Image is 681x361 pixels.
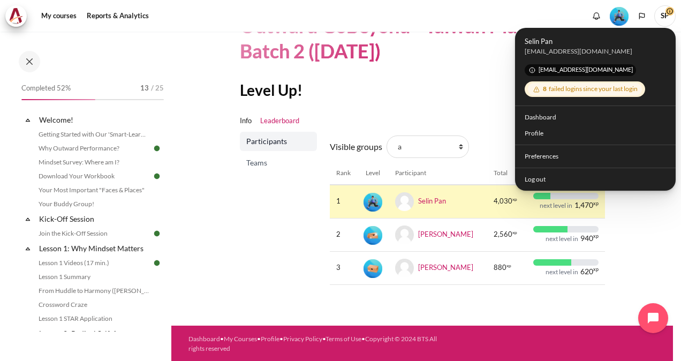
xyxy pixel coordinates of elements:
a: [PERSON_NAME] [418,262,473,271]
span: 4,030 [494,196,512,207]
a: Profile [261,335,279,343]
div: next level in [546,268,578,276]
a: Join the Kick-Off Session [35,227,152,240]
div: Show notification window with no new notifications [588,8,604,24]
img: Done [152,229,162,238]
a: Lesson 1 Summary [35,270,152,283]
span: xp [506,265,511,267]
span: xp [593,268,599,271]
div: next level in [540,201,572,210]
th: Rank [330,162,357,185]
a: Crossword Craze [35,298,152,311]
a: Lesson 1 STAR Application [35,312,152,325]
a: Profile [518,125,673,142]
img: Architeck [9,8,24,24]
td: 2 [330,218,357,251]
span: [EMAIL_ADDRESS][DOMAIN_NAME] [525,64,636,76]
div: Level #3 [364,192,382,212]
a: Preferences [518,148,673,165]
td: 3 [330,251,357,284]
span: 13 [140,83,149,94]
span: Participants [246,136,313,147]
td: 1 [330,185,357,218]
div: 52% [21,99,95,100]
a: [PERSON_NAME] [418,229,473,238]
div: User menu [515,28,676,191]
span: SP [654,5,676,27]
span: xp [512,198,517,201]
span: Completed 52% [21,83,71,94]
a: Privacy Policy [283,335,322,343]
span: Selin Pan [525,36,667,47]
span: 880 [494,262,506,273]
span: Collapse [22,115,33,125]
a: Why Outward Performance? [35,142,152,155]
a: Welcome! [37,112,152,127]
a: Your Buddy Group! [35,198,152,210]
div: next level in [546,235,578,243]
div: sepan@zuelligpharma.com [525,47,667,56]
img: Done [152,144,162,153]
div: Level #1 [364,258,382,278]
a: Selin Pan [418,196,446,205]
span: 940 [580,235,593,242]
span: 1,470 [574,201,593,209]
span: xp [593,202,599,205]
a: Mindset Survey: Where am I? [35,156,152,169]
span: Teams [246,157,313,168]
a: Lesson 1: Why Mindset Matters [37,241,152,255]
th: Total [487,162,527,185]
img: Level #1 [364,259,382,278]
a: Lesson 2: Radical Self-Awareness [37,326,152,341]
a: Architeck Architeck [5,5,32,27]
a: Your Most Important "Faces & Places" [35,184,152,197]
a: Reports & Analytics [83,5,153,27]
a: Participants [240,132,317,151]
img: Done [152,258,162,268]
span: Collapse [22,214,33,224]
a: Terms of Use [326,335,361,343]
a: Getting Started with Our 'Smart-Learning' Platform [35,128,152,141]
a: My courses [37,5,80,27]
a: User menu [654,5,676,27]
span: Collapse [22,243,33,254]
span: 620 [580,268,593,275]
a: My Courses [224,335,257,343]
th: Level [357,162,389,185]
div: Level #3 [610,6,629,26]
a: Log out [518,171,673,187]
a: Copyright © 2024 BTS All rights reserved [188,335,437,352]
a: Lesson 1 Videos (17 min.) [35,257,152,269]
img: Level #2 [364,226,382,245]
label: Visible groups [330,140,382,153]
a: Level #3 [606,6,633,26]
a: Dashboard [188,335,220,343]
h2: Level Up! [240,80,605,100]
span: 2,560 [494,229,512,240]
img: Level #3 [610,7,629,26]
div: Level #2 [364,225,382,245]
img: Done [152,171,162,181]
div: failed logins since your last login [528,83,642,95]
span: xp [512,231,517,234]
span: / 25 [151,83,164,94]
th: Participant [389,162,488,185]
div: • • • • • [188,334,440,354]
a: Kick-Off Session [37,212,152,226]
span: Collapse [22,328,33,339]
a: From Huddle to Harmony ([PERSON_NAME]'s Story) [35,284,152,297]
a: Info [240,116,252,126]
span: 8 [543,85,547,93]
h1: Outward GoBeyond - Taiwan Market Batch 2 ([DATE]) [240,13,605,64]
img: Level #3 [364,193,382,212]
button: Languages [634,8,650,24]
a: Download Your Workbook [35,170,152,183]
a: Leaderboard [260,116,299,126]
a: Dashboard [518,109,673,125]
a: Teams [240,153,317,172]
span: xp [593,235,599,238]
